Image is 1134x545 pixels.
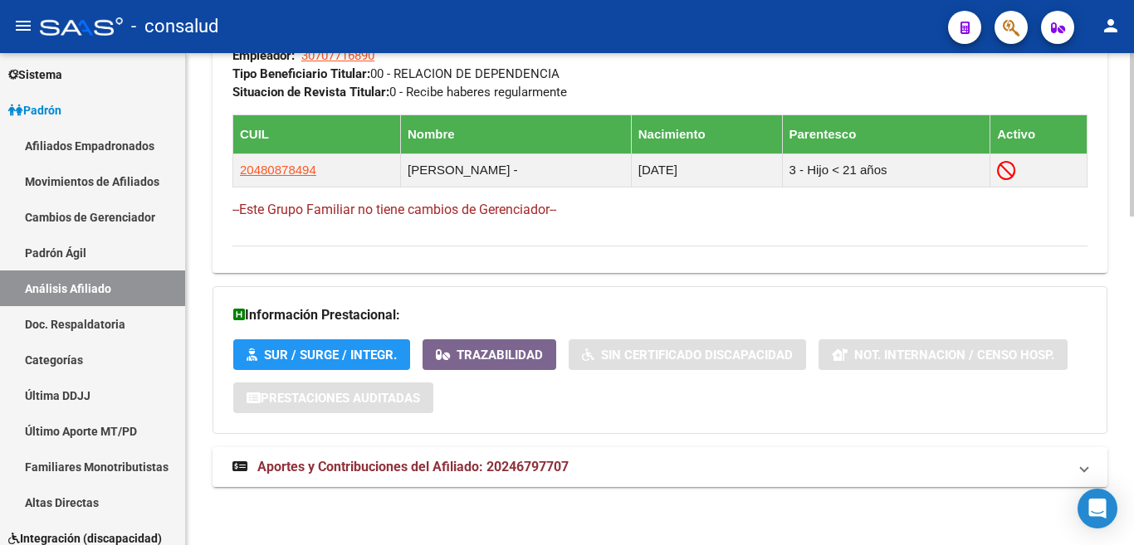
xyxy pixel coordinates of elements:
span: Trazabilidad [457,348,543,363]
span: 00 - RELACION DE DEPENDENCIA [232,66,560,81]
td: 3 - Hijo < 21 años [782,153,990,187]
span: Aportes y Contribuciones del Afiliado: 20246797707 [257,459,569,474]
button: SUR / SURGE / INTEGR. [233,339,410,370]
span: Sin Certificado Discapacidad [601,348,793,363]
span: SUR / SURGE / INTEGR. [264,348,397,363]
td: [PERSON_NAME] - [401,153,632,187]
mat-icon: person [1101,16,1121,36]
th: Nacimiento [631,114,782,153]
th: Activo [990,114,1088,153]
span: Prestaciones Auditadas [261,391,420,406]
button: Sin Certificado Discapacidad [569,339,806,370]
span: 0 - Recibe haberes regularmente [232,85,567,100]
span: 20480878494 [240,163,316,177]
h4: --Este Grupo Familiar no tiene cambios de Gerenciador-- [232,201,1088,219]
button: Trazabilidad [423,339,556,370]
strong: Situacion de Revista Titular: [232,85,389,100]
span: 30707716890 [301,48,374,63]
span: - consalud [131,8,218,45]
th: Parentesco [782,114,990,153]
strong: Empleador: [232,48,295,63]
td: [DATE] [631,153,782,187]
span: Not. Internacion / Censo Hosp. [854,348,1054,363]
span: Sistema [8,66,62,84]
strong: Tipo Beneficiario Titular: [232,66,370,81]
th: CUIL [233,114,401,153]
mat-icon: menu [13,16,33,36]
h3: Información Prestacional: [233,304,1087,327]
button: Not. Internacion / Censo Hosp. [819,339,1068,370]
button: Prestaciones Auditadas [233,382,433,413]
div: Open Intercom Messenger [1078,489,1117,528]
span: Padrón [8,101,61,119]
th: Nombre [401,114,632,153]
mat-expansion-panel-header: Aportes y Contribuciones del Afiliado: 20246797707 [213,447,1107,487]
